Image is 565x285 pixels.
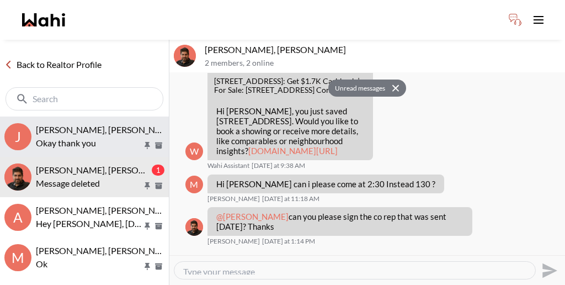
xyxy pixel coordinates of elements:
[174,45,196,67] img: M
[536,258,561,283] button: Send
[328,80,388,97] button: Unread messages
[205,44,561,55] p: [PERSON_NAME], [PERSON_NAME]
[262,237,315,246] time: 2025-08-29T17:14:50.440Z
[153,262,164,271] button: Archive
[205,59,561,68] p: 2 members , 2 online
[174,45,196,67] div: Milton Henriquez, Faraz
[216,212,463,231] p: can you please sign the co rep that was sent [DATE]? Thanks
[36,136,142,150] p: Okay thank you
[185,142,203,160] div: W
[36,177,164,190] div: Message deleted
[207,161,249,170] span: Wahi Assistant
[252,161,305,170] time: 2025-08-29T13:38:51.649Z
[4,163,31,191] div: Milton Henriquez, Faraz
[214,86,366,95] div: For Sale: [STREET_ADDRESS] Condo with $1.7K Cashback through Wahi Cashback. View 43 photos, locat...
[216,179,435,189] p: Hi [PERSON_NAME] can i please come at 2:30 Instead 130 ?
[142,141,152,150] button: Pin
[36,205,277,215] span: [PERSON_NAME], [PERSON_NAME][DATE], [PERSON_NAME]
[153,221,164,231] button: Archive
[185,176,203,193] div: M
[207,237,260,246] span: [PERSON_NAME]
[142,262,152,271] button: Pin
[36,217,142,230] p: Hey [PERSON_NAME], [DATE] is better.
[36,124,400,135] span: [PERSON_NAME], [PERSON_NAME] & [PERSON_NAME], [PERSON_NAME], [PERSON_NAME]
[183,266,526,275] textarea: Type your message
[33,93,138,104] input: Search
[142,221,152,231] button: Pin
[4,204,31,231] div: A
[527,9,550,31] button: Toggle open navigation menu
[22,13,65,27] a: Wahi homepage
[185,218,203,236] img: F
[142,181,152,191] button: Pin
[4,123,31,150] div: J
[185,218,203,236] div: Faraz Azam
[4,244,31,271] div: M
[262,194,319,203] time: 2025-08-29T15:18:43.402Z
[153,181,164,191] button: Archive
[36,257,142,271] p: Ok
[248,146,338,156] a: [DOMAIN_NAME][URL]
[4,163,31,191] img: M
[216,212,289,221] span: @[PERSON_NAME]
[207,194,260,203] span: [PERSON_NAME]
[36,245,177,256] span: [PERSON_NAME], [PERSON_NAME]
[36,165,177,175] span: [PERSON_NAME], [PERSON_NAME]
[153,141,164,150] button: Archive
[152,165,164,176] div: 1
[216,106,364,156] p: Hi [PERSON_NAME], you just saved [STREET_ADDRESS]. Would you like to book a showing or receive mo...
[214,77,366,86] div: [STREET_ADDRESS]: Get $1.7K Cashback | Wahi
